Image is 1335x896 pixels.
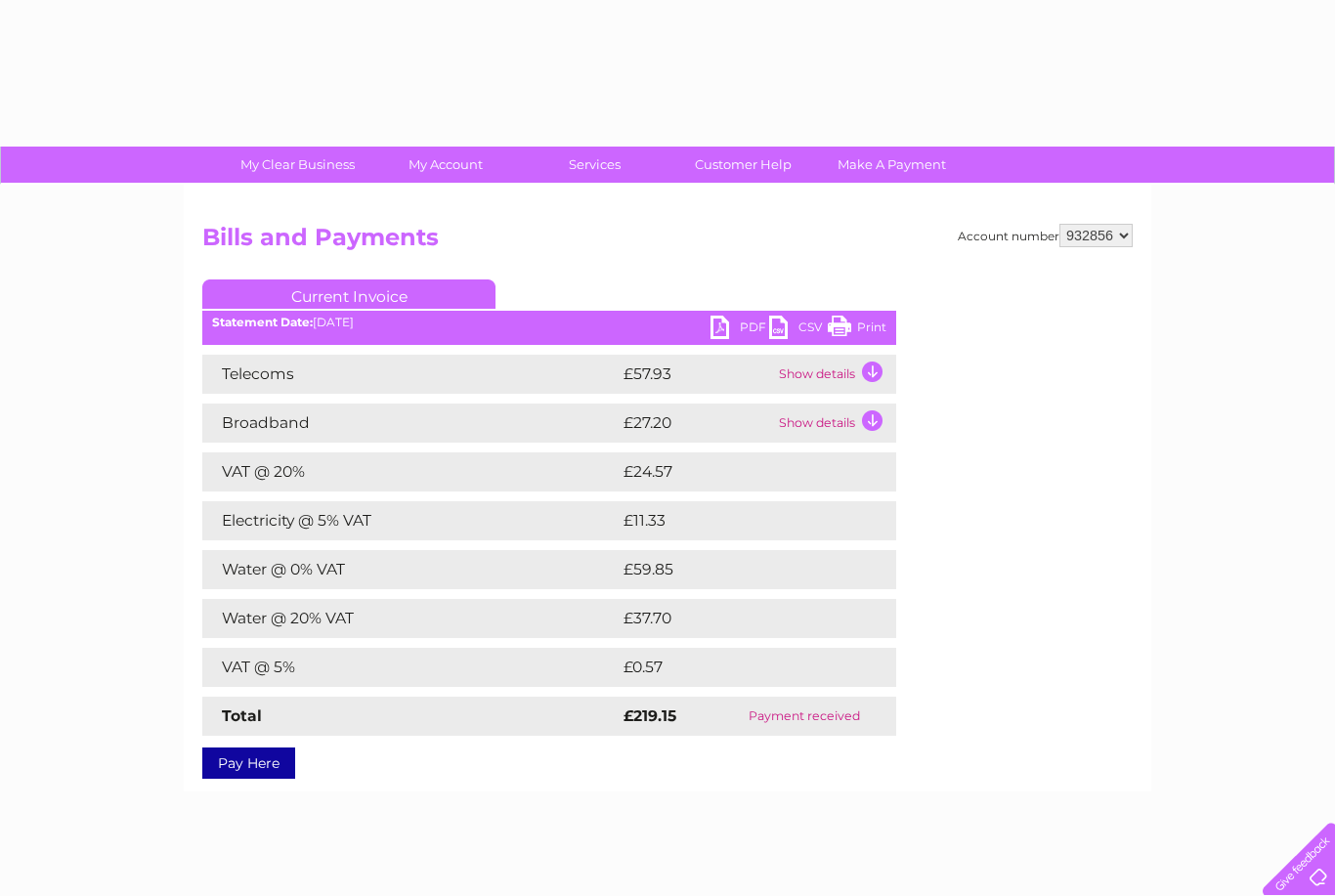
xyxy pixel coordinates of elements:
[202,501,619,540] td: Electricity @ 5% VAT
[619,452,856,491] td: £24.57
[202,224,1133,261] h2: Bills and Payments
[202,747,295,779] a: Pay Here
[514,147,675,183] a: Services
[958,224,1133,247] div: Account number
[202,355,619,394] td: Telecoms
[202,648,619,687] td: VAT @ 5%
[619,404,774,443] td: £27.20
[769,316,828,344] a: CSV
[366,147,527,183] a: My Account
[624,706,676,725] strong: £219.15
[202,316,896,329] div: [DATE]
[217,147,378,183] a: My Clear Business
[619,550,857,589] td: £59.85
[619,501,852,540] td: £11.33
[774,355,896,394] td: Show details
[202,599,619,638] td: Water @ 20% VAT
[202,279,495,309] a: Current Invoice
[774,404,896,443] td: Show details
[212,315,313,329] b: Statement Date:
[619,648,850,687] td: £0.57
[202,404,619,443] td: Broadband
[828,316,886,344] a: Print
[222,706,262,725] strong: Total
[619,355,774,394] td: £57.93
[202,452,619,491] td: VAT @ 20%
[811,147,972,183] a: Make A Payment
[619,599,856,638] td: £37.70
[663,147,824,183] a: Customer Help
[711,316,769,344] a: PDF
[202,550,619,589] td: Water @ 0% VAT
[713,697,896,736] td: Payment received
